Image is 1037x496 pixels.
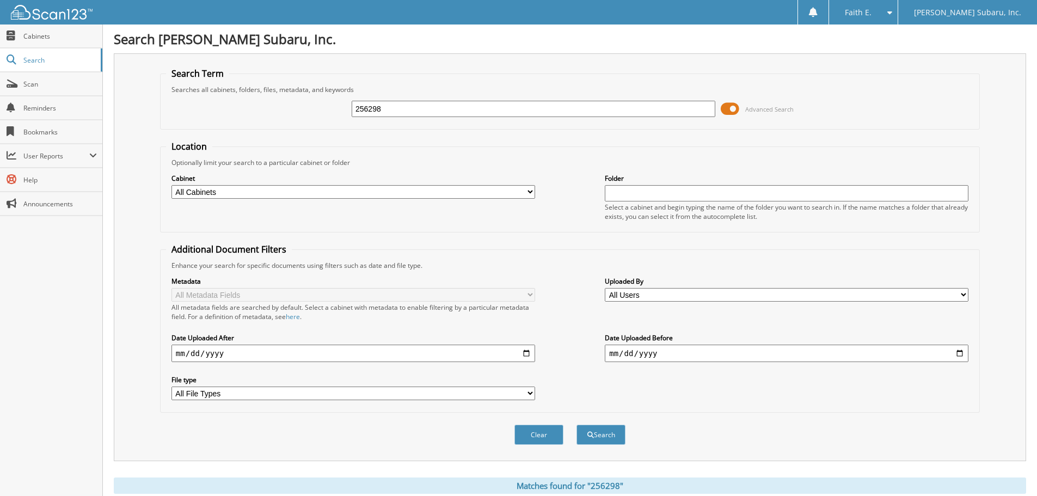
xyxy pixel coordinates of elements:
[576,425,625,445] button: Search
[166,85,974,94] div: Searches all cabinets, folders, files, metadata, and keywords
[171,277,535,286] label: Metadata
[605,333,968,342] label: Date Uploaded Before
[23,127,97,137] span: Bookmarks
[171,375,535,384] label: File type
[166,140,212,152] legend: Location
[166,261,974,270] div: Enhance your search for specific documents using filters such as date and file type.
[11,5,93,20] img: scan123-logo-white.svg
[605,174,968,183] label: Folder
[605,203,968,221] div: Select a cabinet and begin typing the name of the folder you want to search in. If the name match...
[171,345,535,362] input: start
[745,105,794,113] span: Advanced Search
[166,158,974,167] div: Optionally limit your search to a particular cabinet or folder
[286,312,300,321] a: here
[23,56,95,65] span: Search
[171,303,535,321] div: All metadata fields are searched by default. Select a cabinet with metadata to enable filtering b...
[914,9,1021,16] span: [PERSON_NAME] Subaru, Inc.
[114,477,1026,494] div: Matches found for "256298"
[23,151,89,161] span: User Reports
[23,103,97,113] span: Reminders
[23,79,97,89] span: Scan
[171,333,535,342] label: Date Uploaded After
[23,32,97,41] span: Cabinets
[114,30,1026,48] h1: Search [PERSON_NAME] Subaru, Inc.
[845,9,872,16] span: Faith E.
[605,345,968,362] input: end
[171,174,535,183] label: Cabinet
[166,68,229,79] legend: Search Term
[514,425,563,445] button: Clear
[23,175,97,185] span: Help
[605,277,968,286] label: Uploaded By
[23,199,97,209] span: Announcements
[166,243,292,255] legend: Additional Document Filters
